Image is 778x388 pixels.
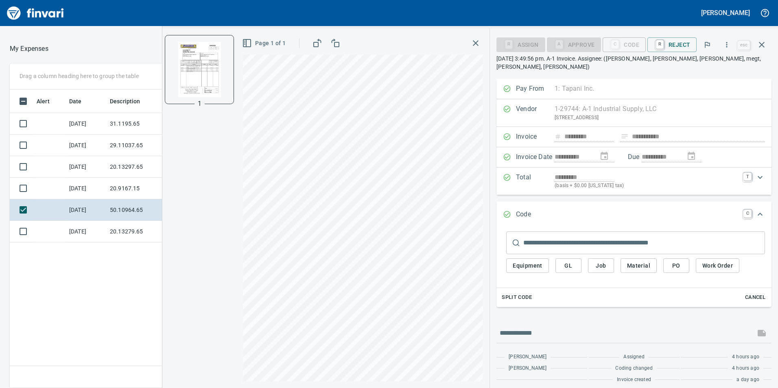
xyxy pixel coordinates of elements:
span: 4 hours ago [732,364,759,373]
p: (basis + $0.00 [US_STATE] tax) [555,182,739,190]
span: Page 1 of 1 [244,38,286,48]
button: RReject [647,37,697,52]
button: Split Code [500,291,534,304]
nav: breadcrumb [10,44,48,54]
span: 4 hours ago [732,353,759,361]
div: Coding Required [547,41,601,48]
td: [DATE] [66,221,107,242]
h5: [PERSON_NAME] [701,9,750,17]
p: Total [516,172,555,190]
span: Assigned [623,353,644,361]
td: 50.10964.65 [107,199,180,221]
a: C [743,209,752,218]
span: Date [69,96,92,106]
button: GL [555,258,581,273]
span: Split Code [502,293,532,302]
span: Coding changed [615,364,652,373]
span: Alert [37,96,50,106]
td: [DATE] [66,156,107,178]
a: esc [738,41,750,50]
td: [DATE] [66,135,107,156]
span: Cancel [744,293,766,302]
button: PO [663,258,689,273]
img: Page 1 [172,42,227,97]
span: GL [562,261,575,271]
td: [DATE] [66,178,107,199]
span: Date [69,96,82,106]
button: Material [621,258,657,273]
button: Page 1 of 1 [240,36,289,51]
div: Assign [496,41,545,48]
td: 31.1195.65 [107,113,180,135]
p: Drag a column heading here to group the table [20,72,139,80]
p: [DATE] 3:49:56 pm. A-1 Invoice. Assignee: ([PERSON_NAME], [PERSON_NAME], [PERSON_NAME], megt, [PE... [496,54,771,71]
div: Expand [496,168,771,195]
button: Cancel [742,291,768,304]
span: [PERSON_NAME] [509,364,546,373]
span: a day ago [736,376,759,384]
div: Expand [496,228,771,307]
span: This records your message into the invoice and notifies anyone mentioned [752,323,771,343]
span: Equipment [513,261,542,271]
button: [PERSON_NAME] [699,7,752,19]
span: Alert [37,96,60,106]
img: Finvari [5,3,66,23]
span: Work Order [702,261,733,271]
div: Expand [496,201,771,228]
span: Close invoice [736,35,771,54]
td: [DATE] [66,113,107,135]
span: Invoice created [617,376,651,384]
p: Code [516,209,555,220]
span: Material [627,261,650,271]
div: Code [603,41,646,48]
span: Reject [654,38,690,52]
button: Equipment [506,258,549,273]
span: PO [670,261,683,271]
td: 29.11037.65 [107,135,180,156]
span: Job [594,261,608,271]
a: T [743,172,752,181]
p: 1 [198,99,201,109]
td: [DATE] [66,199,107,221]
td: 20.9167.15 [107,178,180,199]
span: Description [110,96,151,106]
td: 20.13279.65 [107,221,180,242]
button: Job [588,258,614,273]
span: [PERSON_NAME] [509,353,546,361]
button: Work Order [696,258,739,273]
a: R [656,40,664,49]
button: Flag [698,36,716,54]
span: Description [110,96,140,106]
td: 20.13297.65 [107,156,180,178]
button: More [718,36,736,54]
p: My Expenses [10,44,48,54]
